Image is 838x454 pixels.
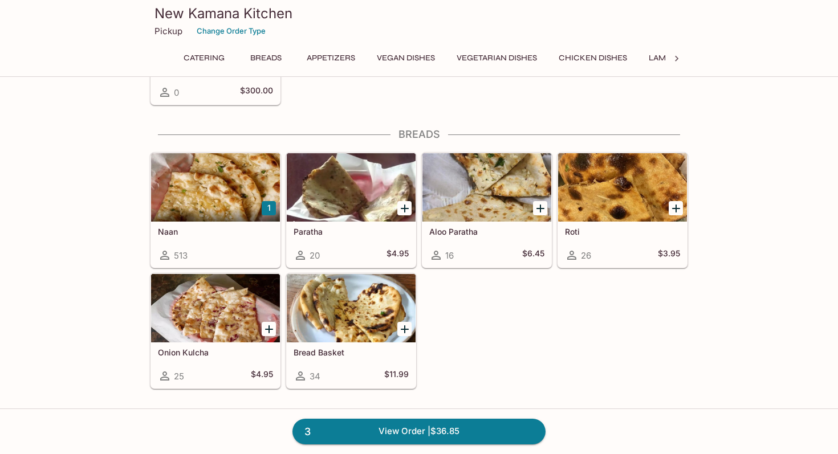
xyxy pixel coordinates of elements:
h5: Naan [158,227,273,236]
span: 16 [445,250,454,261]
div: Paratha [287,153,416,222]
div: Aloo Paratha [422,153,551,222]
button: Breads [240,50,291,66]
span: 0 [174,87,179,98]
a: Paratha20$4.95 [286,153,416,268]
button: Add Naan [262,201,276,215]
span: 25 [174,371,184,382]
h5: $4.95 [251,369,273,383]
button: Vegan Dishes [371,50,441,66]
button: Appetizers [300,50,361,66]
h5: $300.00 [240,85,273,99]
h5: Bread Basket [294,347,409,357]
button: Add Onion Kulcha [262,322,276,336]
span: 513 [174,250,188,261]
div: Roti [558,153,687,222]
span: 20 [310,250,320,261]
p: Pickup [154,26,182,36]
span: 3 [298,424,318,440]
a: Roti26$3.95 [558,153,688,268]
div: Bread Basket [287,274,416,342]
button: Add Roti [669,201,683,215]
a: Onion Kulcha25$4.95 [150,273,280,388]
h4: Breads [150,128,688,141]
h5: $6.45 [522,248,544,262]
a: Naan513 [150,153,280,268]
button: Chicken Dishes [552,50,633,66]
span: 26 [581,250,591,261]
h5: Onion Kulcha [158,347,273,357]
h5: $4.95 [387,248,409,262]
h5: $11.99 [384,369,409,383]
a: Aloo Paratha16$6.45 [422,153,552,268]
h5: $3.95 [658,248,680,262]
a: 3View Order |$36.85 [292,419,546,444]
div: Onion Kulcha [151,274,280,342]
span: 34 [310,371,320,382]
h5: Paratha [294,227,409,236]
button: Add Bread Basket [397,322,412,336]
button: Change Order Type [192,22,271,40]
div: Naan [151,153,280,222]
a: Bread Basket34$11.99 [286,273,416,388]
h5: Aloo Paratha [429,227,544,236]
button: Vegetarian Dishes [450,50,543,66]
h3: New Kamana Kitchen [154,5,684,22]
h5: Roti [565,227,680,236]
button: Add Paratha [397,201,412,215]
button: Catering [177,50,231,66]
button: Add Aloo Paratha [533,201,547,215]
button: Lamb Dishes [642,50,707,66]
